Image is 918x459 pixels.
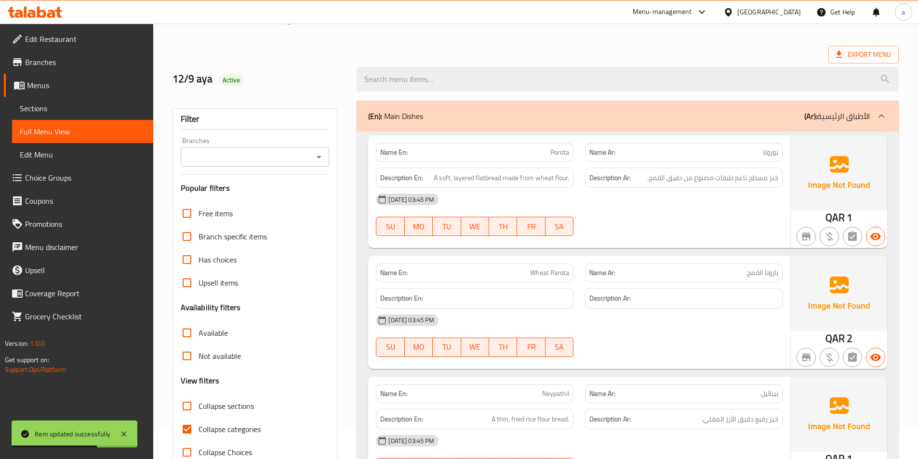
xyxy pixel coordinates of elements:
[312,150,326,164] button: Open
[530,268,569,278] span: Wheat Parota
[376,217,404,236] button: SU
[380,292,423,304] strong: Description En:
[25,195,146,207] span: Coupons
[820,227,839,246] button: Purchased item
[747,268,778,278] span: باروتا القمح
[825,329,845,348] span: QAR
[437,220,457,234] span: TU
[763,147,778,157] span: بوروتا
[4,236,153,259] a: Menu disclaimer
[517,338,545,357] button: FR
[25,33,146,45] span: Edit Restaurant
[797,348,816,367] button: Not branch specific item
[181,302,241,313] h3: Availability filters
[380,172,423,184] strong: Description En:
[409,340,429,354] span: MO
[4,305,153,328] a: Grocery Checklist
[219,76,244,85] span: Active
[199,208,233,219] span: Free items
[181,183,330,194] h3: Popular filters
[465,220,485,234] span: WE
[181,109,330,130] div: Filter
[199,423,261,435] span: Collapse categories
[866,227,885,246] button: Available
[4,259,153,282] a: Upsell
[12,120,153,143] a: Full Menu View
[5,363,66,376] a: Support.OpsPlatform
[521,220,541,234] span: FR
[465,340,485,354] span: WE
[791,377,887,452] img: Ae5nvW7+0k+MAAAAAElFTkSuQmCC
[385,315,438,325] span: [DATE] 03:45 PM
[25,288,146,299] span: Coverage Report
[589,389,615,399] strong: Name Ar:
[489,338,517,357] button: TH
[405,217,433,236] button: MO
[380,413,423,425] strong: Description En:
[489,217,517,236] button: TH
[836,49,891,61] span: Export Menu
[409,220,429,234] span: MO
[589,147,615,157] strong: Name Ar:
[173,72,346,86] h2: 12/9 aya
[173,14,203,26] a: Home
[25,311,146,322] span: Grocery Checklist
[4,74,153,97] a: Menus
[843,227,862,246] button: Not has choices
[27,79,146,91] span: Menus
[360,14,364,26] li: /
[385,195,438,204] span: [DATE] 03:45 PM
[207,14,211,26] li: /
[357,67,899,92] input: search
[828,46,899,64] span: Export Menu
[226,14,312,26] span: Restaurants management
[380,268,408,278] strong: Name En:
[902,7,905,17] span: a
[376,338,404,357] button: SU
[791,135,887,210] img: Ae5nvW7+0k+MAAAAAElFTkSuQmCC
[737,7,801,17] div: [GEOGRAPHIC_DATA]
[357,101,899,131] div: (En): Main Dishes(Ar):الأطباق الرئيسية
[368,110,423,122] p: Main Dishes
[4,51,153,74] a: Branches
[30,337,45,350] span: 1.0.0
[334,14,357,26] span: Menus
[214,14,312,26] a: Restaurants management
[380,340,400,354] span: SU
[380,147,408,157] strong: Name En:
[199,277,238,289] span: Upsell items
[5,354,49,366] span: Get support on:
[434,172,569,184] span: A soft, layered flatbread made from wheat flour.
[804,110,870,122] p: الأطباق الرئيسية
[550,147,569,157] span: Porota
[633,6,692,18] div: Menu-management
[517,217,545,236] button: FR
[181,375,220,386] h3: View filters
[549,220,570,234] span: SA
[368,14,417,26] span: Full menu view
[866,348,885,367] button: Available
[35,429,110,439] div: Item updated successfully
[433,217,461,236] button: TU
[493,340,513,354] span: TH
[219,74,244,86] div: Active
[25,218,146,230] span: Promotions
[20,149,146,160] span: Edit Menu
[647,172,778,184] span: خبز مسطح ناعم طبقات مصنوع من دقيق القمح.
[199,231,267,242] span: Branch specific items
[4,212,153,236] a: Promotions
[461,338,489,357] button: WE
[847,208,852,227] span: 1
[199,327,228,339] span: Available
[25,264,146,276] span: Upsell
[199,350,241,362] span: Not available
[847,329,852,348] span: 2
[12,143,153,166] a: Edit Menu
[199,254,237,265] span: Has choices
[761,389,778,399] span: نيباثيل
[5,337,28,350] span: Version:
[702,413,778,425] span: خبز رفيع دقيق الأرز المقلي.
[25,56,146,68] span: Branches
[589,292,631,304] strong: Description Ar:
[405,338,433,357] button: MO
